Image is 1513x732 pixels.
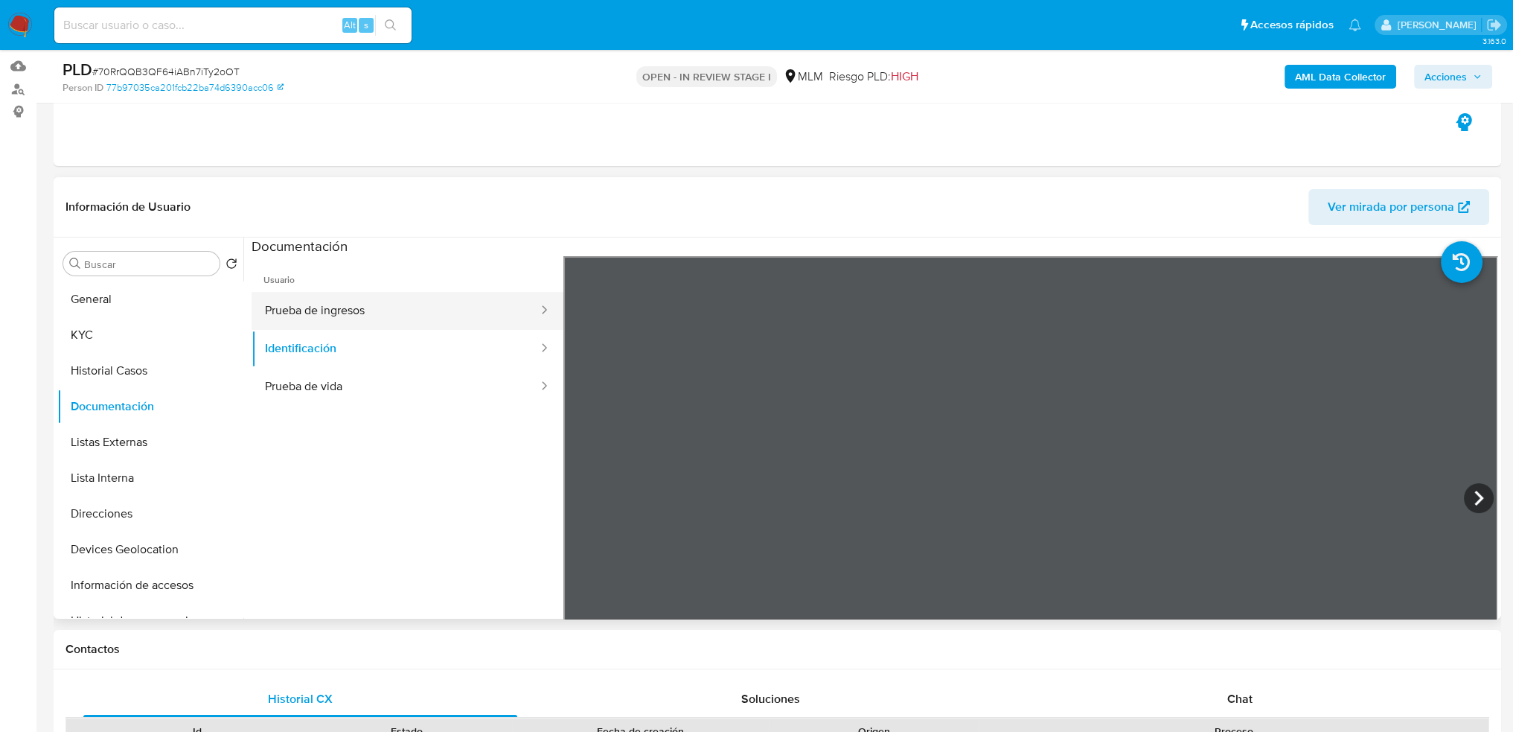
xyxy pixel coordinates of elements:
[57,532,243,567] button: Devices Geolocation
[92,64,240,79] span: # 70RrQQB3QF64iABn7iTy2oOT
[1482,35,1506,47] span: 3.163.0
[1414,65,1492,89] button: Acciones
[63,81,103,95] b: Person ID
[1424,65,1467,89] span: Acciones
[1308,189,1489,225] button: Ver mirada por persona
[225,258,237,274] button: Volver al orden por defecto
[57,496,243,532] button: Direcciones
[57,389,243,424] button: Documentación
[57,460,243,496] button: Lista Interna
[891,68,918,85] span: HIGH
[1349,19,1361,31] a: Notificaciones
[65,200,191,214] h1: Información de Usuario
[1250,17,1334,33] span: Accesos rápidos
[268,690,333,707] span: Historial CX
[783,69,823,85] div: MLM
[829,69,918,85] span: Riesgo PLD:
[57,424,243,460] button: Listas Externas
[57,317,243,353] button: KYC
[364,18,368,32] span: s
[1486,17,1502,33] a: Salir
[1397,18,1481,32] p: loui.hernandezrodriguez@mercadolibre.com.mx
[1285,65,1396,89] button: AML Data Collector
[1328,189,1454,225] span: Ver mirada por persona
[57,353,243,389] button: Historial Casos
[57,567,243,603] button: Información de accesos
[344,18,356,32] span: Alt
[1295,65,1386,89] b: AML Data Collector
[54,16,412,35] input: Buscar usuario o caso...
[63,57,92,81] b: PLD
[375,15,406,36] button: search-icon
[69,258,81,270] button: Buscar
[84,258,214,271] input: Buscar
[57,281,243,317] button: General
[1227,690,1253,707] span: Chat
[636,66,777,87] p: OPEN - IN REVIEW STAGE I
[57,603,243,639] button: Historial de conversaciones
[740,690,799,707] span: Soluciones
[65,642,1489,657] h1: Contactos
[106,81,284,95] a: 77b97035ca201fcb22ba74d6390acc06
